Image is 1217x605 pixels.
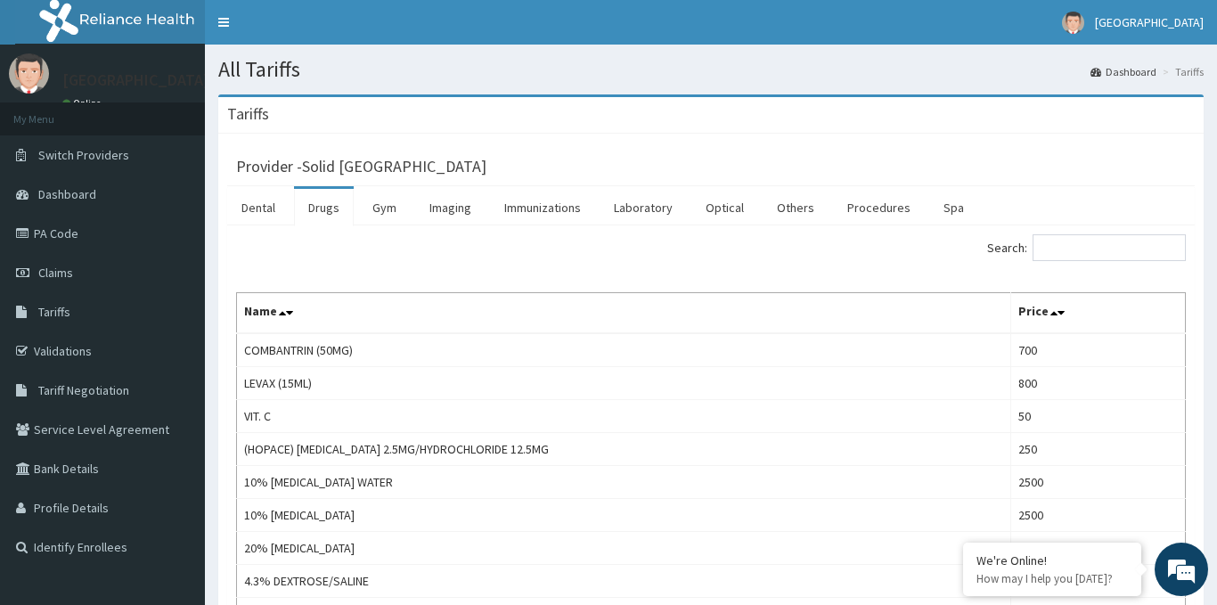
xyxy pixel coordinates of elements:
a: Dashboard [1090,64,1156,79]
span: Tariff Negotiation [38,382,129,398]
a: Imaging [415,189,486,226]
a: Procedures [833,189,925,226]
span: Switch Providers [38,147,129,163]
input: Search: [1033,234,1186,261]
li: Tariffs [1158,64,1204,79]
span: We're online! [103,186,246,366]
label: Search: [987,234,1186,261]
td: 2500 [1010,466,1185,499]
td: 50 [1010,400,1185,433]
a: Dental [227,189,290,226]
a: Gym [358,189,411,226]
td: COMBANTRIN (50MG) [237,333,1011,367]
div: Chat with us now [93,100,299,123]
th: Price [1010,293,1185,334]
td: 2000 [1010,532,1185,565]
td: VIT. C [237,400,1011,433]
td: 10% [MEDICAL_DATA] [237,499,1011,532]
td: 2500 [1010,499,1185,532]
td: 700 [1010,333,1185,367]
h1: All Tariffs [218,58,1204,81]
h3: Provider - Solid [GEOGRAPHIC_DATA] [236,159,486,175]
td: LEVAX (15ML) [237,367,1011,400]
span: Dashboard [38,186,96,202]
div: We're Online! [976,552,1128,568]
span: [GEOGRAPHIC_DATA] [1095,14,1204,30]
a: Optical [691,189,758,226]
td: 800 [1010,367,1185,400]
p: How may I help you today? [976,571,1128,586]
a: Others [763,189,829,226]
img: d_794563401_company_1708531726252_794563401 [33,89,72,134]
img: User Image [1062,12,1084,34]
a: Spa [929,189,978,226]
a: Online [62,97,105,110]
h3: Tariffs [227,106,269,122]
textarea: Type your message and hit 'Enter' [9,410,339,472]
p: [GEOGRAPHIC_DATA] [62,72,209,88]
td: (HOPACE) [MEDICAL_DATA] 2.5MG/HYDROCHLORIDE 12.5MG [237,433,1011,466]
span: Claims [38,265,73,281]
td: 4.3% DEXTROSE/SALINE [237,565,1011,598]
img: User Image [9,53,49,94]
a: Immunizations [490,189,595,226]
span: Tariffs [38,304,70,320]
a: Laboratory [600,189,687,226]
div: Minimize live chat window [292,9,335,52]
td: 20% [MEDICAL_DATA] [237,532,1011,565]
a: Drugs [294,189,354,226]
th: Name [237,293,1011,334]
td: 250 [1010,433,1185,466]
td: 10% [MEDICAL_DATA] WATER [237,466,1011,499]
